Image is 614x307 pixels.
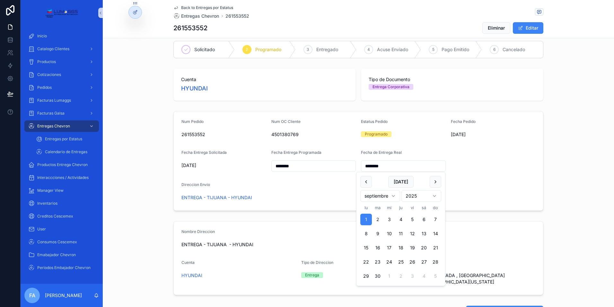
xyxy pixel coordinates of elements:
span: 2 [246,47,248,52]
a: HYUNDAI [181,84,208,93]
button: miércoles, 24 de septiembre de 2025 [383,256,395,268]
span: Cancelado [503,46,525,53]
th: viernes [407,204,418,211]
span: Cuenta [181,260,195,265]
span: Productos Entrega Chevron [37,162,88,167]
span: Estatus Pedido [361,119,388,124]
th: sábado [418,204,430,211]
span: Calendario de Entregas [45,149,87,154]
p: [PERSON_NAME] [45,292,82,299]
button: lunes, 8 de septiembre de 2025 [360,228,372,239]
button: martes, 30 de septiembre de 2025 [372,270,383,282]
button: martes, 9 de septiembre de 2025 [372,228,383,239]
a: Back to Entregas por Estatus [173,5,233,10]
span: [DATE] [451,131,536,138]
table: septiembre 2025 [360,204,441,282]
button: jueves, 25 de septiembre de 2025 [395,256,407,268]
span: P1 ENCANTADA , [GEOGRAPHIC_DATA] , [GEOGRAPHIC_DATA][US_STATE] [421,272,535,285]
span: Num Pedido [181,119,204,124]
span: Inicio [37,33,47,39]
button: martes, 23 de septiembre de 2025 [372,256,383,268]
div: scrollable content [21,26,103,282]
span: Entregas Chevron [181,13,219,19]
button: [DATE] [388,176,414,188]
span: 6 [493,47,496,52]
span: 261553552 [181,131,266,138]
span: Consumos Cescemex [37,239,77,245]
div: Entrega Corporativa [373,84,409,90]
button: jueves, 2 de octubre de 2025 [395,270,407,282]
th: miércoles [383,204,395,211]
div: Programado [365,131,388,137]
button: lunes, 29 de septiembre de 2025 [360,270,372,282]
a: Inventarios [24,198,99,209]
button: sábado, 6 de septiembre de 2025 [418,214,430,225]
a: 261553552 [225,13,249,19]
span: Interaccciones / Actividades [37,175,89,180]
a: Productos [24,56,99,68]
button: jueves, 11 de septiembre de 2025 [395,228,407,239]
img: App logo [45,8,78,18]
span: Entregado [316,46,338,53]
button: miércoles, 3 de septiembre de 2025 [383,214,395,225]
span: Num OC Cliente [271,119,301,124]
button: martes, 16 de septiembre de 2025 [372,242,383,254]
button: viernes, 12 de septiembre de 2025 [407,228,418,239]
button: sábado, 20 de septiembre de 2025 [418,242,430,254]
span: Catalogo Clientes [37,46,69,51]
a: Consumos Cescemex [24,236,99,248]
button: Eliminar [482,22,510,34]
span: 3 [307,47,309,52]
span: Acuse Enviado [377,46,408,53]
button: viernes, 3 de octubre de 2025 [407,270,418,282]
span: Manager View [37,188,64,193]
a: Interaccciones / Actividades [24,172,99,183]
span: Nombre Direccion [181,229,215,234]
span: Facturas Lumaggs [37,98,71,103]
th: lunes [360,204,372,211]
a: Calendario de Entregas [32,146,99,158]
span: HYUNDAI [181,272,202,279]
span: ENTREGA - TIJUANA - HYUNDAI [181,241,535,248]
button: jueves, 4 de septiembre de 2025 [395,214,407,225]
span: Fecha de Entrega Real [361,150,402,155]
span: Inventarios [37,201,57,206]
span: Back to Entregas por Estatus [181,5,233,10]
span: Periodos Embajador Chevron [37,265,91,270]
a: Periodos Embajador Chevron [24,262,99,274]
th: domingo [430,204,441,211]
span: Fecha Entrega Solicitada [181,150,227,155]
a: Manager View [24,185,99,196]
a: Entregas Chevron [24,120,99,132]
span: Programado [255,46,281,53]
span: Direccion Envio [181,182,210,187]
a: Creditos Cescemex [24,210,99,222]
button: domingo, 14 de septiembre de 2025 [430,228,441,239]
button: miércoles, 10 de septiembre de 2025 [383,228,395,239]
button: miércoles, 17 de septiembre de 2025 [383,242,395,254]
span: Productos [37,59,56,64]
span: ENTREGA - TIJUANA - HYUNDAI [181,194,252,201]
a: Cotizaciones [24,69,99,80]
span: Pedidos [37,85,52,90]
a: User [24,223,99,235]
span: Cotizaciones [37,72,61,77]
span: Fecha Entrega Programada [271,150,321,155]
button: sábado, 13 de septiembre de 2025 [418,228,430,239]
span: 4501380769 [271,131,356,138]
button: domingo, 21 de septiembre de 2025 [430,242,441,254]
a: Entregas Chevron [173,13,219,19]
span: Entregas por Estatus [45,136,82,142]
button: Editar [513,22,543,34]
span: User [37,227,46,232]
span: Tipo de Documento [369,76,536,83]
button: jueves, 18 de septiembre de 2025 [395,242,407,254]
button: domingo, 28 de septiembre de 2025 [430,256,441,268]
a: Facturas Galsa [24,107,99,119]
span: FA [29,292,35,299]
button: domingo, 7 de septiembre de 2025 [430,214,441,225]
th: jueves [395,204,407,211]
a: Productos Entrega Chevron [24,159,99,171]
